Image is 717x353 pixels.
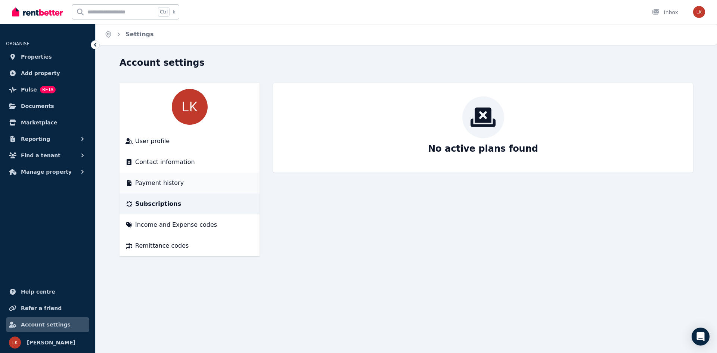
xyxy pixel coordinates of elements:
[96,24,163,45] nav: Breadcrumb
[135,158,195,167] span: Contact information
[6,164,89,179] button: Manage property
[692,328,710,346] div: Open Intercom Messenger
[135,179,184,188] span: Payment history
[40,86,56,93] span: BETA
[6,82,89,97] a: PulseBETA
[135,137,170,146] span: User profile
[21,320,71,329] span: Account settings
[21,151,60,160] span: Find a tenant
[125,241,254,250] a: Remittance codes
[21,118,57,127] span: Marketplace
[125,199,254,208] a: Subscriptions
[6,301,89,316] a: Refer a friend
[6,49,89,64] a: Properties
[125,220,254,229] a: Income and Expense codes
[6,148,89,163] button: Find a tenant
[6,317,89,332] a: Account settings
[135,199,181,208] span: Subscriptions
[693,6,705,18] img: Lauren Knudsen
[6,115,89,130] a: Marketplace
[21,52,52,61] span: Properties
[12,6,63,18] img: RentBetter
[6,284,89,299] a: Help centre
[21,134,50,143] span: Reporting
[21,304,62,313] span: Refer a friend
[135,241,189,250] span: Remittance codes
[172,89,208,125] img: Lauren Knudsen
[652,9,678,16] div: Inbox
[21,167,72,176] span: Manage property
[6,99,89,114] a: Documents
[6,41,30,46] span: ORGANISE
[428,143,538,155] p: No active plans found
[125,179,254,188] a: Payment history
[125,137,254,146] a: User profile
[21,85,37,94] span: Pulse
[6,66,89,81] a: Add property
[125,31,154,38] a: Settings
[21,102,54,111] span: Documents
[6,131,89,146] button: Reporting
[119,57,205,69] h1: Account settings
[9,337,21,349] img: Lauren Knudsen
[21,287,55,296] span: Help centre
[173,9,175,15] span: k
[158,7,170,17] span: Ctrl
[125,158,254,167] a: Contact information
[135,220,217,229] span: Income and Expense codes
[21,69,60,78] span: Add property
[27,338,75,347] span: [PERSON_NAME]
